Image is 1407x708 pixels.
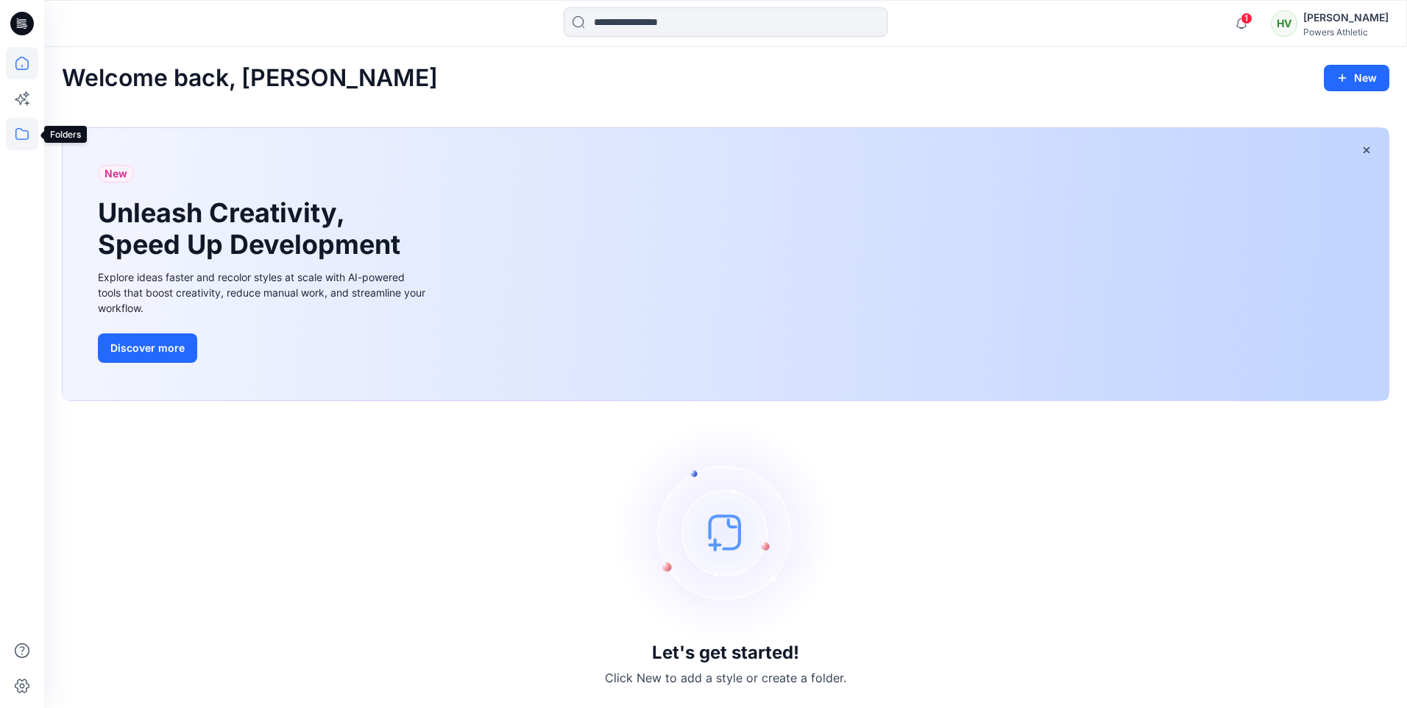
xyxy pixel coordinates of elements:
[1271,10,1297,37] div: HV
[98,333,429,363] a: Discover more
[1303,26,1389,38] div: Powers Athletic
[98,197,407,261] h1: Unleash Creativity, Speed Up Development
[615,422,836,642] img: empty-state-image.svg
[98,333,197,363] button: Discover more
[1324,65,1389,91] button: New
[605,669,846,687] p: Click New to add a style or create a folder.
[1303,9,1389,26] div: [PERSON_NAME]
[98,269,429,316] div: Explore ideas faster and recolor styles at scale with AI-powered tools that boost creativity, red...
[104,165,127,183] span: New
[1241,13,1252,24] span: 1
[62,65,438,92] h2: Welcome back, [PERSON_NAME]
[652,642,799,663] h3: Let's get started!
